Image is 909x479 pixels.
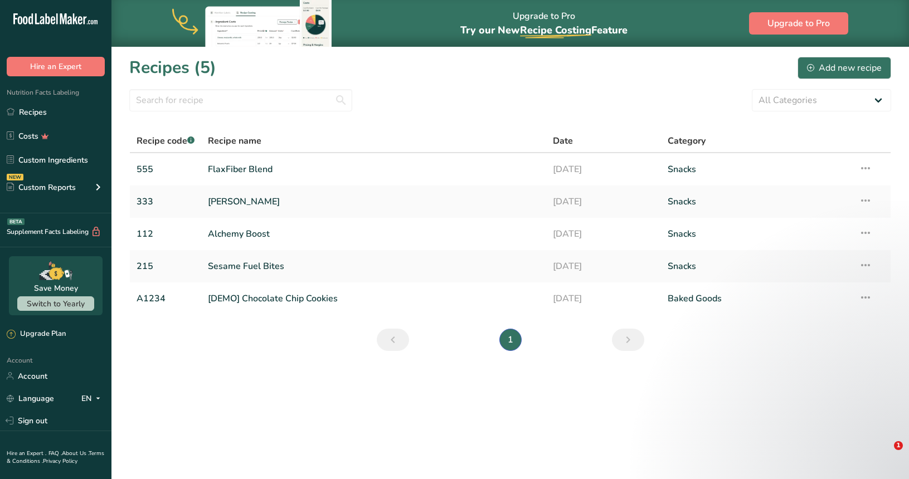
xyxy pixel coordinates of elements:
[553,255,654,278] a: [DATE]
[612,329,644,351] a: Next page
[208,222,539,246] a: Alchemy Boost
[668,287,845,310] a: Baked Goods
[767,17,830,30] span: Upgrade to Pro
[460,1,628,47] div: Upgrade to Pro
[137,287,195,310] a: A1234
[7,174,23,180] div: NEW
[137,255,195,278] a: 215
[34,282,78,294] div: Save Money
[137,222,195,246] a: 112
[553,222,654,246] a: [DATE]
[27,299,85,309] span: Switch to Yearly
[129,55,216,80] h1: Recipes (5)
[7,57,105,76] button: Hire an Expert
[7,329,66,340] div: Upgrade Plan
[798,57,891,79] button: Add new recipe
[520,23,591,37] span: Recipe Costing
[871,441,898,468] iframe: Intercom live chat
[668,190,845,213] a: Snacks
[377,329,409,351] a: Previous page
[7,218,25,225] div: BETA
[137,190,195,213] a: 333
[7,449,46,457] a: Hire an Expert .
[7,182,76,193] div: Custom Reports
[62,449,89,457] a: About Us .
[749,12,848,35] button: Upgrade to Pro
[553,158,654,181] a: [DATE]
[894,441,903,450] span: 1
[668,134,706,148] span: Category
[48,449,62,457] a: FAQ .
[7,389,54,408] a: Language
[17,296,94,311] button: Switch to Yearly
[208,287,539,310] a: [DEMO] Chocolate Chip Cookies
[43,457,77,465] a: Privacy Policy
[668,158,845,181] a: Snacks
[807,61,882,75] div: Add new recipe
[668,255,845,278] a: Snacks
[208,134,261,148] span: Recipe name
[668,222,845,246] a: Snacks
[129,89,352,111] input: Search for recipe
[208,255,539,278] a: Sesame Fuel Bites
[81,392,105,405] div: EN
[137,158,195,181] a: 555
[553,134,573,148] span: Date
[553,190,654,213] a: [DATE]
[208,190,539,213] a: [PERSON_NAME]
[208,158,539,181] a: FlaxFiber Blend
[137,135,195,147] span: Recipe code
[460,23,628,37] span: Try our New Feature
[7,449,104,465] a: Terms & Conditions .
[553,287,654,310] a: [DATE]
